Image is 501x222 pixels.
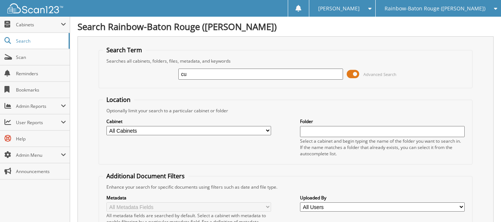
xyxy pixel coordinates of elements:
span: Search [16,38,65,44]
legend: Search Term [103,46,146,54]
iframe: Chat Widget [464,186,501,222]
label: Cabinet [106,118,271,125]
span: Admin Reports [16,103,61,109]
div: Enhance your search for specific documents using filters such as date and file type. [103,184,468,190]
span: Cabinets [16,21,61,28]
span: User Reports [16,119,61,126]
span: Advanced Search [363,72,396,77]
span: Scan [16,54,66,60]
div: Searches all cabinets, folders, files, metadata, and keywords [103,58,468,64]
div: Select a cabinet and begin typing the name of the folder you want to search in. If the name match... [300,138,465,157]
label: Uploaded By [300,195,465,201]
img: scan123-logo-white.svg [7,3,63,13]
legend: Additional Document Filters [103,172,188,180]
div: Optionally limit your search to a particular cabinet or folder [103,107,468,114]
h1: Search Rainbow-Baton Rouge ([PERSON_NAME]) [78,20,494,33]
span: Announcements [16,168,66,175]
legend: Location [103,96,134,104]
span: Reminders [16,70,66,77]
span: Admin Menu [16,152,61,158]
span: Bookmarks [16,87,66,93]
span: Help [16,136,66,142]
label: Metadata [106,195,271,201]
label: Folder [300,118,465,125]
span: [PERSON_NAME] [318,6,360,11]
span: Rainbow-Baton Rouge ([PERSON_NAME]) [385,6,485,11]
